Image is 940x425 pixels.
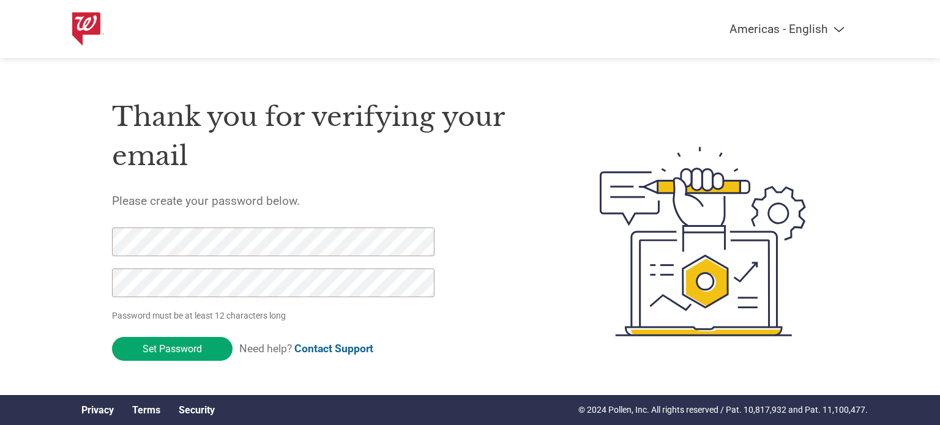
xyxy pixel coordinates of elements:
[81,404,114,416] a: Privacy
[294,342,373,355] a: Contact Support
[72,12,104,46] img: Walgreens
[578,404,868,416] p: © 2024 Pollen, Inc. All rights reserved / Pat. 10,817,932 and Pat. 11,100,477.
[132,404,160,416] a: Terms
[239,342,373,355] span: Need help?
[578,79,829,404] img: create-password
[112,309,439,322] p: Password must be at least 12 characters long
[112,337,233,361] input: Set Password
[112,97,542,176] h1: Thank you for verifying your email
[179,404,215,416] a: Security
[112,194,542,208] h5: Please create your password below.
